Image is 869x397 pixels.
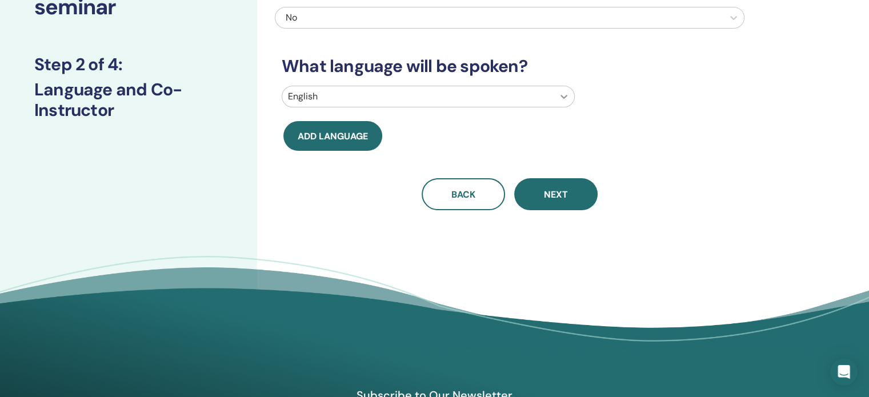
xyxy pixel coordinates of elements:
[298,130,368,142] span: Add language
[275,56,744,77] h3: What language will be spoken?
[283,121,382,151] button: Add language
[34,54,223,75] h3: Step 2 of 4 :
[514,178,598,210] button: Next
[422,178,505,210] button: Back
[451,189,475,200] span: Back
[544,189,568,200] span: Next
[34,79,223,121] h3: Language and Co-Instructor
[830,358,858,386] div: Open Intercom Messenger
[286,11,297,23] span: No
